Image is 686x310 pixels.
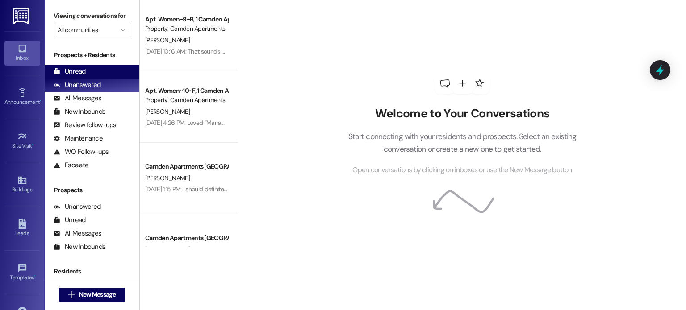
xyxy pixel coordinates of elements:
[145,119,515,127] div: [DATE] 4:26 PM: Loved “Management [GEOGRAPHIC_DATA] (Camden Apartments): No problem, thanks [PERS...
[13,8,31,24] img: ResiDesk Logo
[4,129,40,153] a: Site Visit •
[145,95,228,105] div: Property: Camden Apartments
[34,273,36,279] span: •
[145,47,327,55] div: [DATE] 10:16 AM: That sounds great! Can o do 2pm on the 10th please?
[54,9,130,23] label: Viewing conversations for
[45,50,139,60] div: Prospects + Residents
[54,229,101,238] div: All Messages
[145,36,190,44] span: [PERSON_NAME]
[32,141,33,148] span: •
[54,202,101,211] div: Unanswered
[45,186,139,195] div: Prospects
[352,165,572,176] span: Open conversations by clicking on inboxes or use the New Message button
[145,86,228,95] div: Apt. Women~10~F, 1 Camden Apartments - Women
[4,173,40,197] a: Buildings
[54,147,109,157] div: WO Follow-ups
[54,120,116,130] div: Review follow-ups
[4,260,40,285] a: Templates •
[145,162,228,171] div: Camden Apartments [GEOGRAPHIC_DATA]
[68,291,75,298] i: 
[335,130,590,156] p: Start connecting with your residents and prospects. Select an existing conversation or create a n...
[4,216,40,240] a: Leads
[54,67,86,76] div: Unread
[145,245,190,253] span: [PERSON_NAME]
[54,161,88,170] div: Escalate
[335,107,590,121] h2: Welcome to Your Conversations
[54,94,101,103] div: All Messages
[54,215,86,225] div: Unread
[54,134,103,143] div: Maintenance
[59,288,125,302] button: New Message
[45,267,139,276] div: Residents
[145,107,190,116] span: [PERSON_NAME]
[54,80,101,90] div: Unanswered
[40,98,41,104] span: •
[145,24,228,33] div: Property: Camden Apartments
[145,233,228,243] div: Camden Apartments [GEOGRAPHIC_DATA]
[58,23,116,37] input: All communities
[145,15,228,24] div: Apt. Women~9~B, 1 Camden Apartments - Women
[79,290,116,299] span: New Message
[4,41,40,65] a: Inbox
[54,242,105,252] div: New Inbounds
[54,107,105,116] div: New Inbounds
[145,174,190,182] span: [PERSON_NAME]
[121,26,125,33] i: 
